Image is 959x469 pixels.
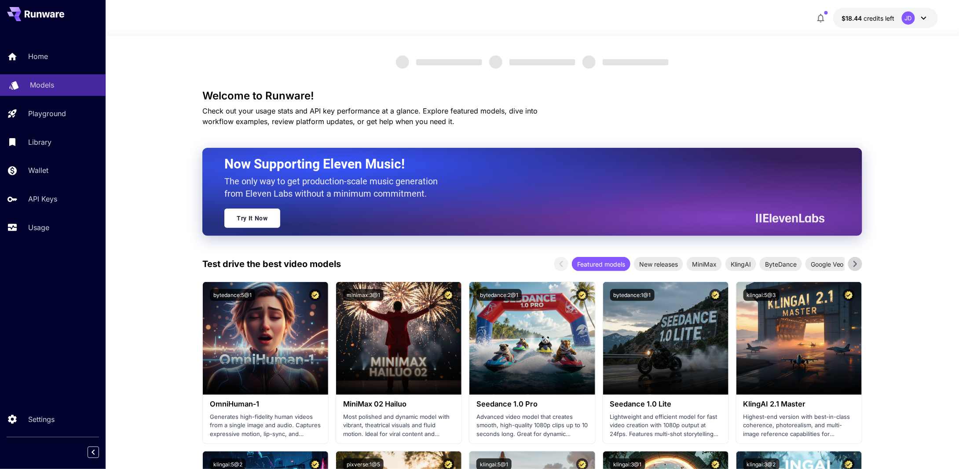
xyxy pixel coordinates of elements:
button: Certified Model – Vetted for best performance and includes a commercial license. [710,289,721,301]
h3: Welcome to Runware! [202,90,862,102]
p: Library [28,137,51,147]
img: alt [336,282,461,395]
p: Playground [28,108,66,119]
img: alt [203,282,328,395]
div: KlingAI [725,257,756,271]
div: Google Veo [805,257,849,271]
h2: Now Supporting Eleven Music! [224,156,818,172]
button: Collapse sidebar [88,447,99,458]
button: bytedance:2@1 [476,289,522,301]
button: Certified Model – Vetted for best performance and includes a commercial license. [309,289,321,301]
img: alt [603,282,728,395]
div: Collapse sidebar [94,444,106,460]
p: Highest-end version with best-in-class coherence, photorealism, and multi-image reference capabil... [743,413,855,439]
button: minimax:3@1 [343,289,384,301]
p: Settings [28,414,55,425]
div: MiniMax [687,257,722,271]
span: MiniMax [687,260,722,269]
span: credits left [864,15,895,22]
span: ByteDance [760,260,802,269]
button: bytedance:5@1 [210,289,255,301]
h3: OmniHuman‑1 [210,400,321,408]
h3: Seedance 1.0 Pro [476,400,588,408]
p: Most polished and dynamic model with vibrant, theatrical visuals and fluid motion. Ideal for vira... [343,413,454,439]
span: Check out your usage stats and API key performance at a glance. Explore featured models, dive int... [202,106,538,126]
a: Try It Now [224,209,280,228]
img: alt [469,282,595,395]
h3: Seedance 1.0 Lite [610,400,721,408]
div: $18.44111 [842,14,895,23]
p: Generates high-fidelity human videos from a single image and audio. Captures expressive motion, l... [210,413,321,439]
p: Usage [28,222,49,233]
span: Featured models [572,260,630,269]
p: Advanced video model that creates smooth, high-quality 1080p clips up to 10 seconds long. Great f... [476,413,588,439]
p: Test drive the best video models [202,257,341,271]
div: Featured models [572,257,630,271]
div: New releases [634,257,683,271]
div: JD [902,11,915,25]
span: New releases [634,260,683,269]
button: $18.44111JD [833,8,938,28]
button: Certified Model – Vetted for best performance and includes a commercial license. [443,289,454,301]
button: Certified Model – Vetted for best performance and includes a commercial license. [576,289,588,301]
p: The only way to get production-scale music generation from Eleven Labs without a minimum commitment. [224,175,444,200]
h3: MiniMax 02 Hailuo [343,400,454,408]
p: Wallet [28,165,48,176]
span: Google Veo [805,260,849,269]
p: API Keys [28,194,57,204]
h3: KlingAI 2.1 Master [743,400,855,408]
span: KlingAI [725,260,756,269]
button: klingai:5@3 [743,289,780,301]
button: Certified Model – Vetted for best performance and includes a commercial license. [843,289,855,301]
button: bytedance:1@1 [610,289,655,301]
span: $18.44 [842,15,864,22]
p: Lightweight and efficient model for fast video creation with 1080p output at 24fps. Features mult... [610,413,721,439]
div: ByteDance [760,257,802,271]
p: Home [28,51,48,62]
p: Models [30,80,54,90]
img: alt [736,282,862,395]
